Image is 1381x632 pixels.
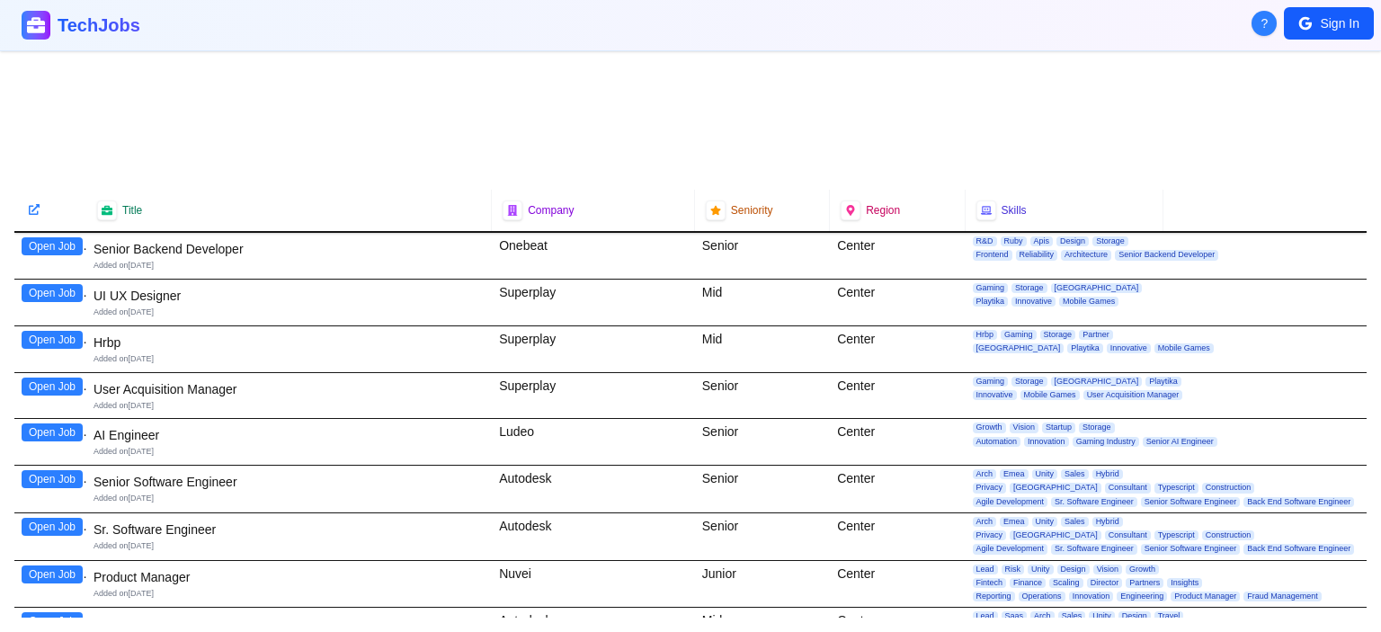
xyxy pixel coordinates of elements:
span: Vision [1093,565,1122,574]
span: Saas [1002,611,1028,621]
span: Innovative [1107,343,1151,353]
span: Back End Software Engineer [1243,497,1354,507]
div: Center [830,419,965,465]
span: Sales [1058,611,1086,621]
div: Autodesk [492,513,695,560]
span: Arch [973,517,997,527]
span: Playtika [1145,377,1181,387]
div: Senior [695,466,830,512]
span: Arch [1030,611,1055,621]
div: Added on [DATE] [94,307,485,318]
span: Senior Backend Developer [1115,250,1218,260]
span: Playtika [1067,343,1103,353]
button: Sign In [1284,7,1374,40]
span: Fraud Management [1243,592,1322,601]
span: Frontend [973,250,1012,260]
button: Open Job [22,612,83,630]
button: Open Job [22,331,83,349]
div: Added on [DATE] [94,260,485,271]
div: Added on [DATE] [94,588,485,600]
span: Privacy [973,483,1007,493]
span: Apis [1030,236,1054,246]
div: Onebeat [492,233,695,279]
span: Gaming [973,377,1009,387]
span: Sr. Software Engineer [1051,544,1137,554]
span: Design [1118,611,1151,621]
span: Company [528,203,574,218]
span: Fintech [973,578,1007,588]
span: Senior AI Engineer [1143,437,1217,447]
span: Storage [1011,283,1047,293]
span: Storage [1079,423,1115,432]
div: Senior [695,373,830,419]
div: User Acquisition Manager [94,380,485,398]
span: Consultant [1105,530,1151,540]
span: Unity [1032,517,1058,527]
span: Construction [1202,483,1255,493]
span: Construction [1202,530,1255,540]
div: Mid [695,280,830,325]
span: Finance [1010,578,1046,588]
div: Center [830,466,965,512]
span: Agile Development [973,544,1048,554]
span: Lead [973,611,998,621]
div: UI UX Designer [94,287,485,305]
div: Sr. Software Engineer [94,521,485,539]
span: Typescript [1154,483,1198,493]
span: Ruby [1001,236,1027,246]
span: Operations [1019,592,1065,601]
span: Innovation [1024,437,1069,447]
span: Gaming Industry [1073,437,1139,447]
span: Agile Development [973,497,1048,507]
div: Senior Backend Developer [94,240,485,258]
span: Mobile Games [1059,297,1118,307]
span: Innovative [1011,297,1056,307]
span: Mobile Games [1154,343,1214,353]
span: Unity [1028,565,1054,574]
div: Superplay [492,280,695,325]
span: Arch [973,469,997,479]
span: Insights [1167,578,1202,588]
span: Back End Software Engineer [1243,544,1354,554]
span: [GEOGRAPHIC_DATA] [973,343,1065,353]
div: Senior [695,233,830,279]
button: Open Job [22,518,83,536]
div: Center [830,280,965,325]
span: Startup [1042,423,1075,432]
span: Growth [1126,565,1159,574]
span: Innovation [1069,592,1114,601]
span: Reliability [1016,250,1058,260]
span: Growth [973,423,1006,432]
span: Emea [1000,517,1029,527]
span: Vision [1010,423,1038,432]
div: Junior [695,561,830,608]
div: Superplay [492,326,695,372]
span: User Acquisition Manager [1083,390,1183,400]
div: Added on [DATE] [94,400,485,412]
span: Storage [1011,377,1047,387]
span: [GEOGRAPHIC_DATA] [1010,483,1101,493]
div: Center [830,326,965,372]
div: Center [830,373,965,419]
button: Open Job [22,284,83,302]
span: Gaming [1001,330,1037,340]
span: Risk [1002,565,1025,574]
span: ? [1261,14,1269,32]
span: Sales [1061,517,1089,527]
div: Added on [DATE] [94,446,485,458]
span: Hybrid [1092,517,1123,527]
span: Innovative [973,390,1017,400]
span: Storage [1092,236,1128,246]
span: Consultant [1105,483,1151,493]
span: Lead [973,565,998,574]
span: Engineering [1117,592,1167,601]
span: Hybrid [1092,469,1123,479]
div: Added on [DATE] [94,493,485,504]
span: Unity [1089,611,1115,621]
span: Sr. Software Engineer [1051,497,1137,507]
span: Design [1057,565,1090,574]
span: [GEOGRAPHIC_DATA] [1051,283,1143,293]
span: Hrbp [973,330,998,340]
button: Open Job [22,237,83,255]
div: Product Manager [94,568,485,586]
